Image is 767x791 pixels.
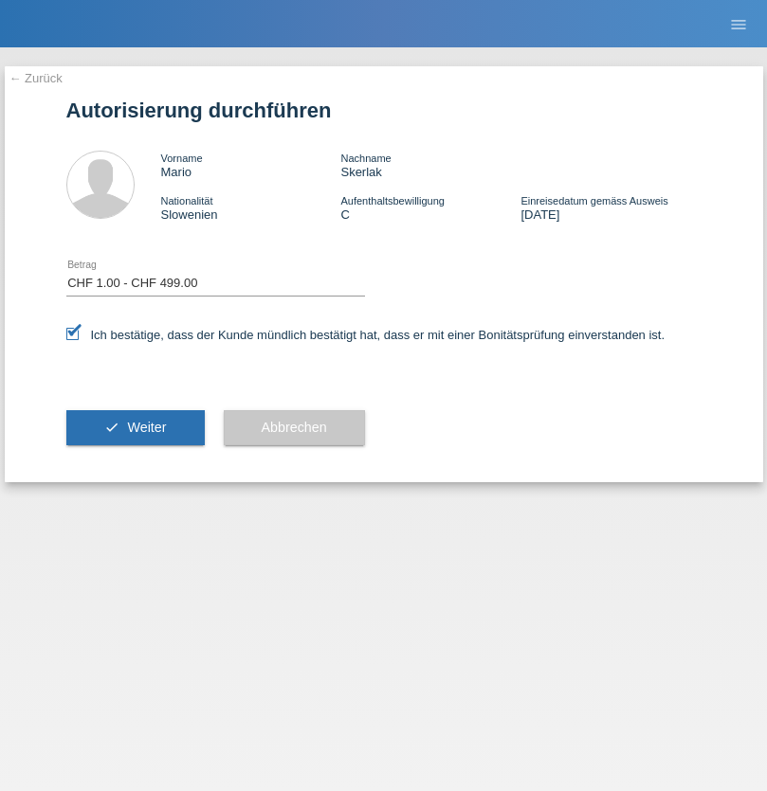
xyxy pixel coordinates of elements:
[161,193,341,222] div: Slowenien
[340,153,391,164] span: Nachname
[66,328,666,342] label: Ich bestätige, dass der Kunde mündlich bestätigt hat, dass er mit einer Bonitätsprüfung einversta...
[224,410,365,446] button: Abbrechen
[127,420,166,435] span: Weiter
[104,420,119,435] i: check
[340,151,520,179] div: Skerlak
[9,71,63,85] a: ← Zurück
[729,15,748,34] i: menu
[66,410,205,446] button: check Weiter
[66,99,702,122] h1: Autorisierung durchführen
[720,18,758,29] a: menu
[340,195,444,207] span: Aufenthaltsbewilligung
[262,420,327,435] span: Abbrechen
[161,153,203,164] span: Vorname
[520,195,667,207] span: Einreisedatum gemäss Ausweis
[520,193,701,222] div: [DATE]
[161,151,341,179] div: Mario
[161,195,213,207] span: Nationalität
[340,193,520,222] div: C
